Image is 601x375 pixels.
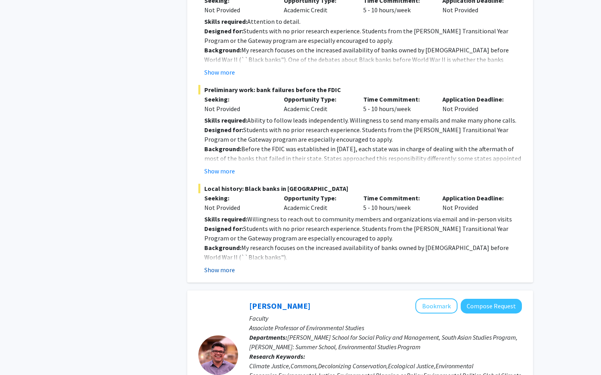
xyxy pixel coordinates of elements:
[249,301,310,311] a: [PERSON_NAME]
[204,215,247,223] strong: Skills required:
[204,214,522,224] p: Willingness to reach out to community members and organizations via email and in-person visits
[204,17,522,26] p: Attention to detail.
[357,193,437,212] div: 5 - 10 hours/week
[442,193,510,203] p: Application Deadline:
[204,125,522,144] p: Students with no prior research experience. Students from the [PERSON_NAME] Transitional Year Pro...
[198,184,522,193] span: Local history: Black banks in [GEOGRAPHIC_DATA]
[204,265,235,275] button: Show more
[436,94,516,113] div: Not Provided
[204,193,272,203] p: Seeking:
[204,244,241,252] strong: Background:
[363,94,431,104] p: Time Commitment:
[249,333,518,351] span: [PERSON_NAME] School for Social Policy and Management, South Asian Studies Program, [PERSON_NAME]...
[278,193,357,212] div: Academic Credit
[204,116,247,124] strong: Skills required:
[284,193,351,203] p: Opportunity Type:
[204,225,243,233] strong: Designed for:
[363,193,431,203] p: Time Commitment:
[284,94,351,104] p: Opportunity Type:
[204,126,243,134] strong: Designed for:
[6,339,34,369] iframe: Chat
[249,313,522,323] p: Faculty
[204,243,522,262] p: My research focuses on the increased availability of banks owned by [DEMOGRAPHIC_DATA] before Wor...
[204,203,272,212] div: Not Provided
[461,299,522,313] button: Compose Request to Prakash Kashwan
[204,166,235,176] button: Show more
[204,26,522,45] p: Students with no prior research experience. Students from the [PERSON_NAME] Transitional Year Pro...
[204,104,272,113] div: Not Provided
[436,193,516,212] div: Not Provided
[415,298,458,313] button: Add Prakash Kashwan to Bookmarks
[357,94,437,113] div: 5 - 10 hours/week
[204,17,247,25] strong: Skills required:
[249,352,305,360] b: Research Keywords:
[204,94,272,104] p: Seeking:
[278,94,357,113] div: Academic Credit
[198,85,522,94] span: Preliminary work: bank failures before the FDIC
[249,333,287,341] b: Departments:
[204,67,235,77] button: Show more
[204,27,243,35] strong: Designed for:
[204,46,241,54] strong: Background:
[204,115,522,125] p: Ability to follow leads independently. Willingness to send many emails and make many phone calls.
[204,45,522,83] p: My research focuses on the increased availability of banks owned by [DEMOGRAPHIC_DATA] before Wor...
[442,94,510,104] p: Application Deadline:
[204,145,241,153] strong: Background:
[204,224,522,243] p: Students with no prior research experience. Students from the [PERSON_NAME] Transitional Year Pro...
[204,144,522,182] p: Before the FDIC was established in [DATE], each state was in charge of dealing with the aftermath...
[249,323,522,333] p: Associate Professor of Environmental Studies
[204,5,272,15] div: Not Provided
